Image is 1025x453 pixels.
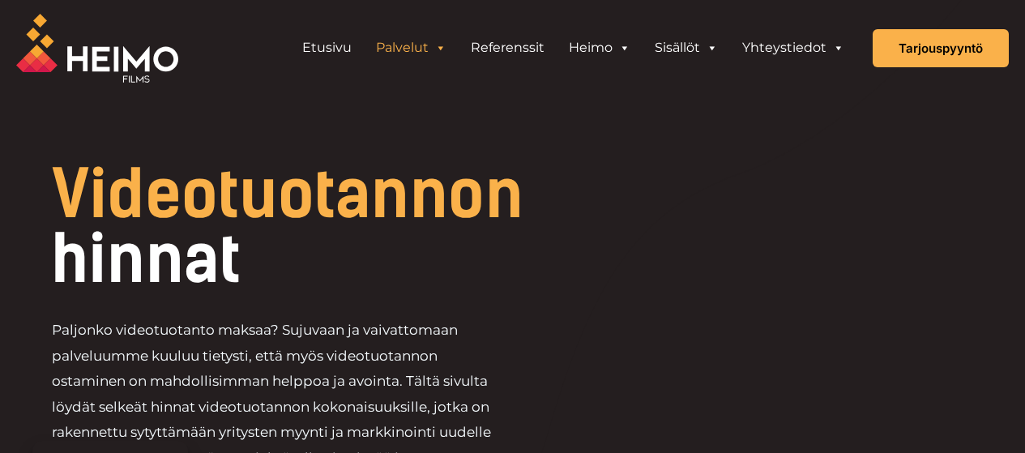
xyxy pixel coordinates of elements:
aside: Header Widget 1 [282,32,865,64]
a: Tarjouspyyntö [873,29,1009,67]
a: Palvelut [364,32,459,64]
a: Heimo [557,32,643,64]
h1: hinnat [52,162,609,292]
a: Referenssit [459,32,557,64]
a: Etusivu [290,32,364,64]
span: Videotuotannon [52,156,523,233]
a: Sisällöt [643,32,730,64]
a: Yhteystiedot [730,32,856,64]
img: Heimo Filmsin logo [16,14,178,83]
